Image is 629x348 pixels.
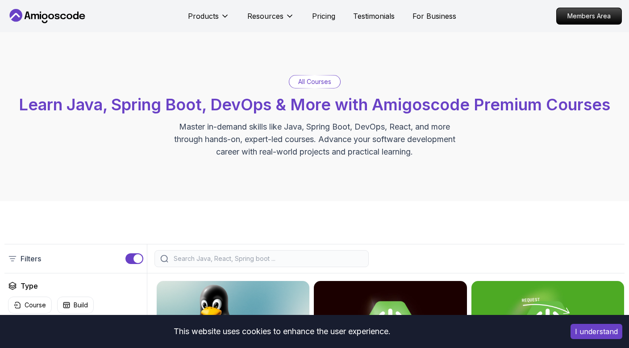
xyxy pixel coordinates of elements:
button: Resources [247,11,294,29]
a: Members Area [556,8,622,25]
a: Pricing [312,11,335,21]
p: Master in-demand skills like Java, Spring Boot, DevOps, React, and more through hands-on, expert-... [165,121,465,158]
a: Testimonials [353,11,395,21]
p: Course [25,301,46,310]
p: Members Area [557,8,621,24]
p: Products [188,11,219,21]
div: This website uses cookies to enhance the user experience. [7,322,557,341]
button: Accept cookies [571,324,622,339]
a: For Business [412,11,456,21]
span: Learn Java, Spring Boot, DevOps & More with Amigoscode Premium Courses [19,95,610,114]
button: Products [188,11,229,29]
p: Filters [21,253,41,264]
input: Search Java, React, Spring boot ... [172,254,363,263]
h2: Type [21,281,38,291]
button: Course [8,297,52,314]
p: All Courses [298,77,331,86]
p: Build [74,301,88,310]
button: Build [57,297,94,314]
p: Resources [247,11,283,21]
